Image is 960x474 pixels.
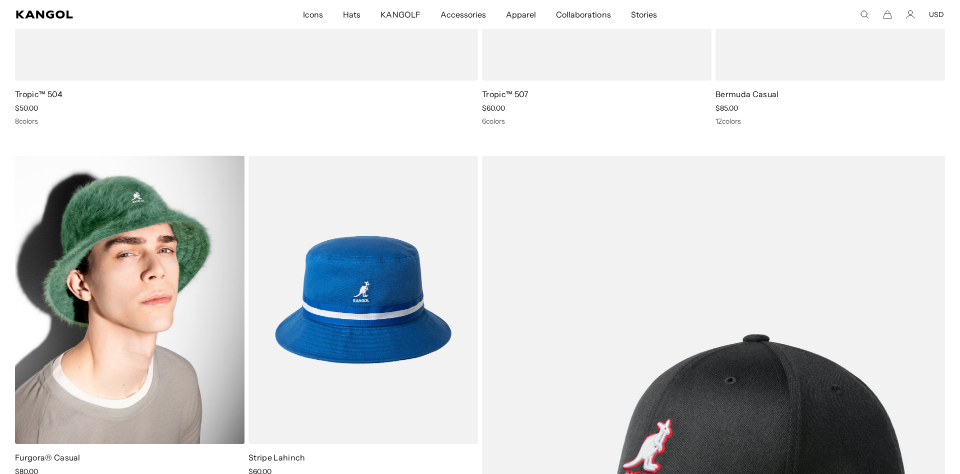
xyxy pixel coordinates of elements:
a: Kangol [16,11,200,19]
div: 6 colors [482,117,711,126]
a: Stripe Lahinch [248,452,305,462]
span: $50.00 [15,104,38,113]
a: Account [906,10,915,19]
a: Bermuda Casual [715,89,778,99]
img: Furgora® Casual [15,156,244,444]
div: 8 colors [15,117,478,126]
span: $60.00 [482,104,505,113]
img: Stripe Lahinch [248,156,478,444]
summary: Search here [860,10,869,19]
a: Tropic™ 504 [15,89,63,99]
a: Furgora® Casual [15,452,80,462]
button: Cart [883,10,892,19]
a: Tropic™ 507 [482,89,529,99]
button: USD [929,10,944,19]
div: 12 colors [715,117,945,126]
span: $85.00 [715,104,738,113]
